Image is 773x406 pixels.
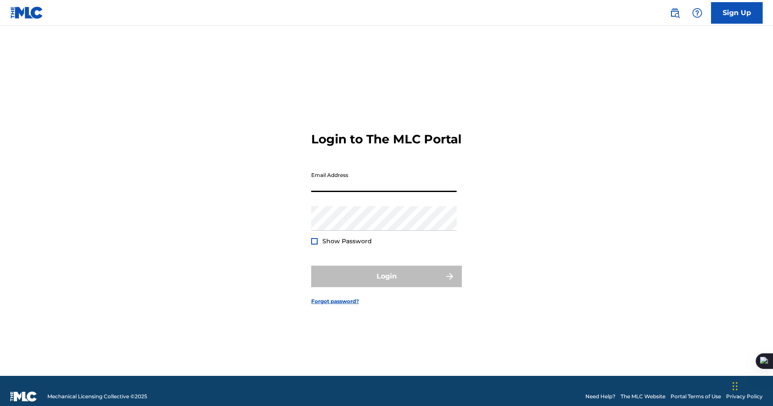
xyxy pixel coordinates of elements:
[47,393,147,400] span: Mechanical Licensing Collective © 2025
[670,8,680,18] img: search
[666,4,683,22] a: Public Search
[692,8,702,18] img: help
[726,393,763,400] a: Privacy Policy
[730,365,773,406] iframe: Chat Widget
[733,373,738,399] div: Drag
[311,132,461,147] h3: Login to The MLC Portal
[585,393,615,400] a: Need Help?
[322,237,372,245] span: Show Password
[10,391,37,402] img: logo
[10,6,43,19] img: MLC Logo
[689,4,706,22] div: Help
[671,393,721,400] a: Portal Terms of Use
[711,2,763,24] a: Sign Up
[621,393,665,400] a: The MLC Website
[311,298,359,305] a: Forgot password?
